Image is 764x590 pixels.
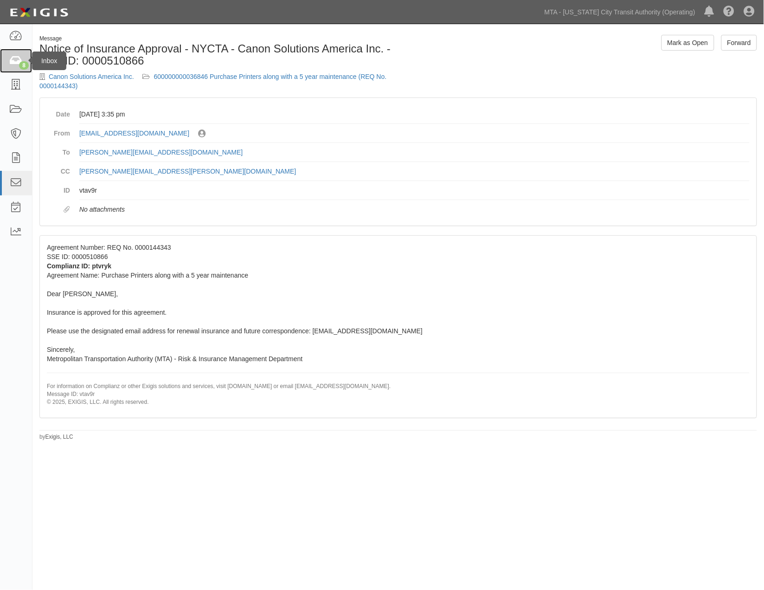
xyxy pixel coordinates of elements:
div: 8 [19,61,29,70]
dt: CC [47,162,70,176]
dt: ID [47,181,70,195]
p: For information on Complianz or other Exigis solutions and services, visit [DOMAIN_NAME] or email... [47,383,750,406]
a: Mark as Open [661,35,714,51]
dt: To [47,143,70,157]
a: 600000000036846 Purchase Printers along with a 5 year maintenance (REQ No. 0000144343) [39,73,387,90]
a: [PERSON_NAME][EMAIL_ADDRESS][DOMAIN_NAME] [79,149,243,156]
div: Inbox [32,52,66,70]
i: Attachments [64,207,70,213]
i: Help Center - Complianz [724,6,735,18]
span: Agreement Number: REQ No. 0000144343 SSE ID: 0000510866 Agreement Name: Purchase Printers along w... [47,244,750,406]
a: Forward [721,35,757,51]
dd: vtav9r [79,181,750,200]
dt: Date [47,105,70,119]
a: MTA - [US_STATE] City Transit Authority (Operating) [540,3,700,21]
dt: From [47,124,70,138]
div: Message [39,35,392,43]
a: [EMAIL_ADDRESS][DOMAIN_NAME] [79,130,189,137]
a: Canon Solutions America Inc. [49,73,134,80]
a: [PERSON_NAME][EMAIL_ADDRESS][PERSON_NAME][DOMAIN_NAME] [79,168,296,175]
em: No attachments [79,206,125,213]
h1: Notice of Insurance Approval - NYCTA - Canon Solutions America Inc. - SSE ID: 0000510866 [39,43,392,67]
i: Sent by Omayra Valentin [198,130,205,138]
img: Logo [7,4,71,21]
small: by [39,433,73,441]
a: Exigis, LLC [45,434,73,440]
b: Complianz ID: ptvryk [47,262,111,270]
dd: [DATE] 3:35 pm [79,105,750,124]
